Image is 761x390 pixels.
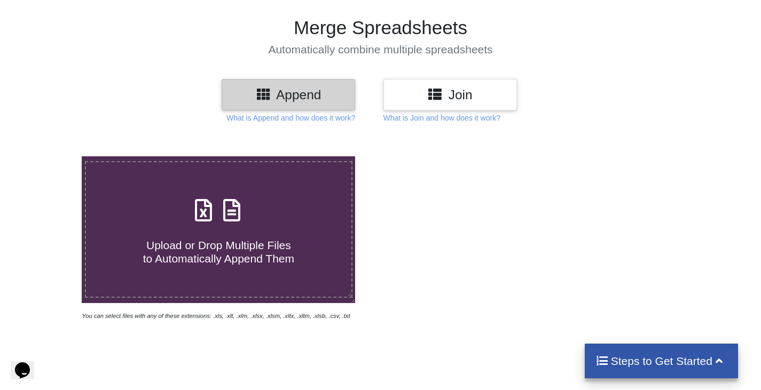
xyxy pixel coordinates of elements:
[595,354,727,368] h4: Steps to Get Started
[383,113,500,123] p: What is Join and how does it work?
[391,87,509,102] h3: Join
[82,313,350,319] i: You can select files with any of these extensions: .xls, .xlt, .xlm, .xlsx, .xlsm, .xltx, .xltm, ...
[230,87,347,102] h3: Append
[11,347,45,379] iframe: chat widget
[143,239,294,265] span: Upload or Drop Multiple Files to Automatically Append Them
[226,113,355,123] p: What is Append and how does it work?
